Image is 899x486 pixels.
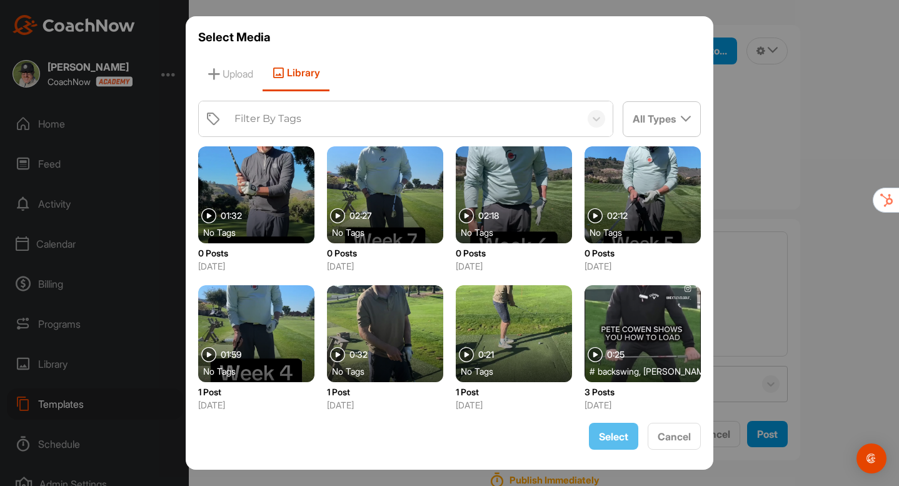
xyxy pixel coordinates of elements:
h3: Select Media [198,29,701,46]
div: No Tags [590,226,706,238]
span: 01:59 [221,350,241,359]
p: [DATE] [198,260,314,273]
button: Cancel [648,423,701,450]
div: No Tags [332,365,448,377]
div: Filter By Tags [234,111,301,126]
p: 0 Posts [456,246,572,260]
img: play [588,208,603,223]
div: No Tags [203,365,319,377]
span: 02:27 [349,211,372,220]
span: Cancel [658,430,691,443]
p: 0 Posts [198,246,314,260]
img: play [588,347,603,362]
div: No Tags [461,226,577,238]
div: No Tags [203,226,319,238]
span: backswing , [598,365,641,377]
span: 0:25 [607,350,625,359]
img: play [201,208,216,223]
div: No Tags [332,226,448,238]
p: [DATE] [585,398,701,412]
span: 0:32 [349,350,368,359]
div: # [590,365,706,377]
span: 0:21 [478,350,494,359]
p: [DATE] [585,260,701,273]
p: [DATE] [327,260,443,273]
button: Select [589,423,638,450]
img: play [330,347,345,362]
p: 1 Post [198,385,314,398]
p: [DATE] [456,260,572,273]
span: Select [599,430,628,443]
span: 02:12 [607,211,628,220]
img: play [201,347,216,362]
p: 0 Posts [585,246,701,260]
img: play [459,208,474,223]
span: [PERSON_NAME] , [643,365,713,377]
p: 3 Posts [585,385,701,398]
span: Library [263,56,329,91]
p: [DATE] [456,398,572,412]
img: play [459,347,474,362]
p: [DATE] [327,398,443,412]
span: Upload [198,56,263,91]
img: tags [206,111,221,126]
div: All Types [623,102,700,136]
img: play [330,208,345,223]
p: [DATE] [198,398,314,412]
p: 1 Post [327,385,443,398]
p: 0 Posts [327,246,443,260]
span: 01:32 [221,211,242,220]
div: No Tags [461,365,577,377]
div: Open Intercom Messenger [856,443,886,473]
p: 1 Post [456,385,572,398]
span: 02:18 [478,211,499,220]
